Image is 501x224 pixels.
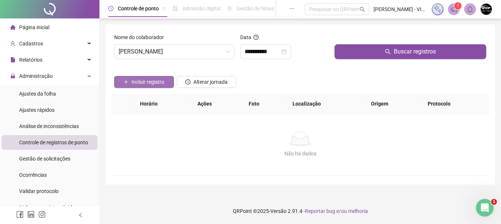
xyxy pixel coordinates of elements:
[360,7,365,12] span: search
[10,57,15,62] span: file
[334,44,486,59] button: Buscar registros
[19,156,70,162] span: Gestão de solicitações
[491,199,497,205] span: 1
[16,211,24,218] span: facebook
[394,47,436,56] span: Buscar registros
[123,79,129,85] span: plus
[422,94,489,114] th: Protocolo
[19,24,49,30] span: Página inicial
[305,208,368,214] span: Reportar bug e/ou melhoria
[114,76,174,88] button: Incluir registro
[237,6,274,11] span: Gestão de férias
[365,94,422,114] th: Origem
[120,149,480,158] div: Não há dados
[38,211,46,218] span: instagram
[10,73,15,79] span: lock
[289,6,294,11] span: ellipsis
[434,5,442,13] img: sparkle-icon.fc2bf0ac1784a2077858766a79e2daf3.svg
[227,6,232,11] span: sun
[162,7,166,11] span: pushpin
[270,208,287,214] span: Versão
[19,91,56,97] span: Ajustes da folha
[177,76,237,88] button: Alterar jornada
[192,94,242,114] th: Ações
[19,188,59,194] span: Validar protocolo
[19,73,53,79] span: Administração
[99,198,501,224] footer: QRPoint © 2025 - 2.91.4 -
[108,6,113,11] span: clock-circle
[476,199,494,217] iframe: Intercom live chat
[114,33,169,41] label: Nome do colaborador
[177,80,237,86] a: Alterar jornada
[243,94,287,114] th: Foto
[10,41,15,46] span: user-add
[19,107,55,113] span: Ajustes rápidos
[374,5,427,13] span: [PERSON_NAME] - VIP FUNILARIA E PINTURAS
[119,45,230,59] span: ADAILTON DIAS DOS SANTOS
[451,6,457,13] span: notification
[240,34,251,40] span: Data
[19,41,43,46] span: Cadastros
[132,78,164,86] span: Incluir registro
[19,123,79,129] span: Análise de inconsistências
[467,6,473,13] span: bell
[173,6,178,11] span: file-done
[27,211,35,218] span: linkedin
[134,94,192,114] th: Horário
[118,6,159,11] span: Controle de ponto
[19,57,42,63] span: Relatórios
[19,204,75,210] span: Link para registro rápido
[457,3,459,8] span: 1
[19,172,47,178] span: Ocorrências
[481,4,492,15] img: 78646
[185,79,190,85] span: clock-circle
[78,213,83,218] span: left
[385,49,391,55] span: search
[193,78,228,86] span: Alterar jornada
[10,25,15,30] span: home
[287,94,365,114] th: Localização
[253,35,259,40] span: question-circle
[19,139,88,145] span: Controle de registros de ponto
[182,6,220,11] span: Admissão digital
[454,2,462,10] sup: 1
